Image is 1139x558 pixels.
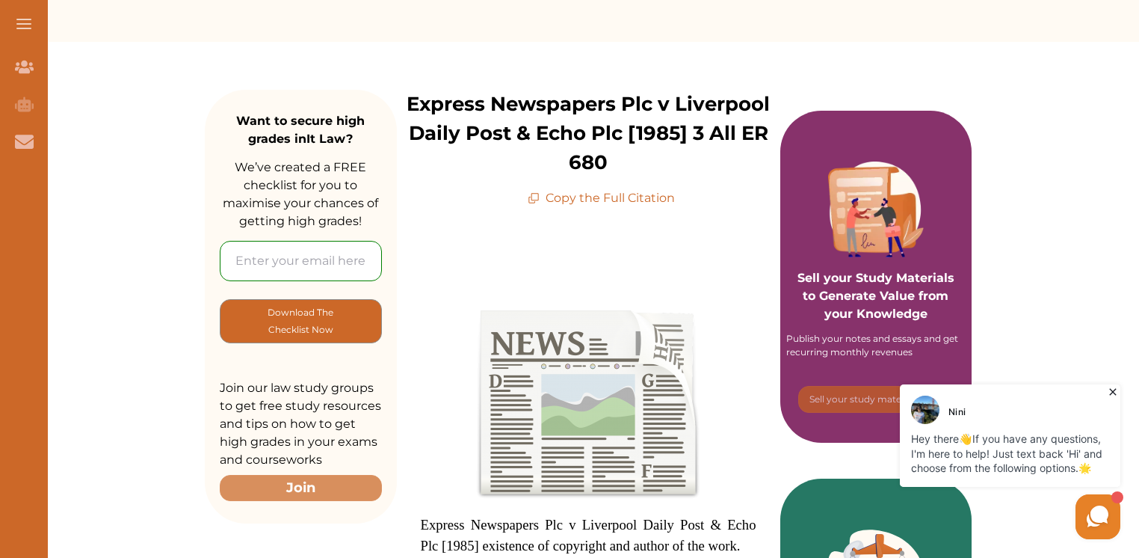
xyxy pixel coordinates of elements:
[795,227,957,323] p: Sell your Study Materials to Generate Value from your Knowledge
[223,160,378,228] span: We’ve created a FREE checklist for you to maximise your chances of getting high grades!
[828,162,924,257] img: Purple card image
[220,241,382,281] input: Enter your email here
[786,332,966,359] div: Publish your notes and essays and get recurring monthly revenues
[528,189,675,207] p: Copy the Full Citation
[236,114,365,146] strong: Want to secure high grades in It Law ?
[780,381,1124,543] iframe: HelpCrunch
[220,475,382,501] button: Join
[476,306,700,499] img: newspaper-154444_1280-300x258.png
[421,517,756,554] span: Express Newspapers Plc v Liverpool Daily Post & Echo Plc [1985] existence of copyright and author...
[250,304,351,339] p: Download The Checklist Now
[397,90,780,177] p: Express Newspapers Plc v Liverpool Daily Post & Echo Plc [1985] 3 All ER 680
[220,299,382,343] button: [object Object]
[220,379,382,469] p: Join our law study groups to get free study resources and tips on how to get high grades in your ...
